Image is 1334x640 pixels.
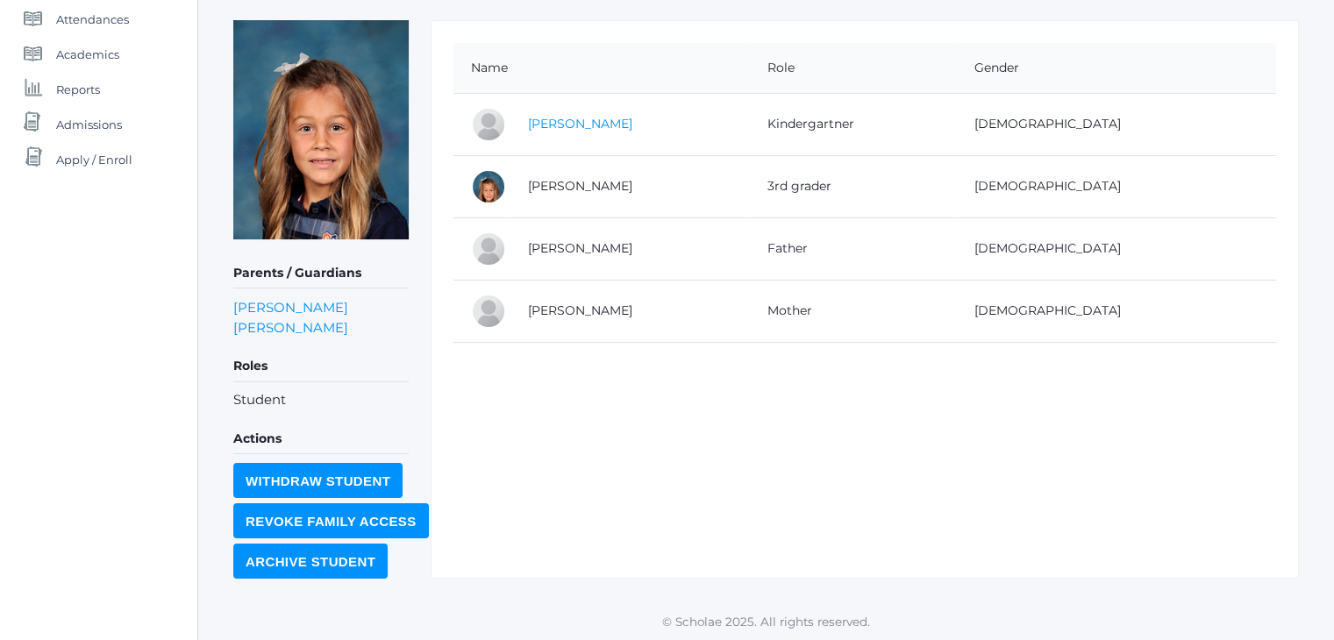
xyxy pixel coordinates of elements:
[957,217,1276,280] td: [DEMOGRAPHIC_DATA]
[471,231,506,267] div: Vince Scrudato
[233,390,409,410] li: Student
[233,544,388,579] input: Archive Student
[56,72,100,107] span: Reports
[233,259,409,288] h5: Parents / Guardians
[750,43,956,94] th: Role
[750,280,956,342] td: Mother
[56,142,132,177] span: Apply / Enroll
[233,463,403,498] input: Withdraw Student
[750,217,956,280] td: Father
[233,20,409,239] img: Isabella Scrudato
[233,297,348,317] a: [PERSON_NAME]
[528,178,632,194] a: [PERSON_NAME]
[233,317,348,338] a: [PERSON_NAME]
[528,116,632,132] a: [PERSON_NAME]
[957,280,1276,342] td: [DEMOGRAPHIC_DATA]
[233,352,409,381] h5: Roles
[471,107,506,142] div: Vincent Scrudato
[528,240,632,256] a: [PERSON_NAME]
[233,503,429,538] input: Revoke Family Access
[56,37,119,72] span: Academics
[957,155,1276,217] td: [DEMOGRAPHIC_DATA]
[56,107,122,142] span: Admissions
[957,43,1276,94] th: Gender
[750,93,956,155] td: Kindergartner
[528,302,632,318] a: [PERSON_NAME]
[471,169,506,204] div: Isabella Scrudato
[198,613,1334,630] p: © Scholae 2025. All rights reserved.
[56,2,129,37] span: Attendances
[453,43,750,94] th: Name
[471,294,506,329] div: Ashley Scrudato
[957,93,1276,155] td: [DEMOGRAPHIC_DATA]
[233,424,409,454] h5: Actions
[750,155,956,217] td: 3rd grader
